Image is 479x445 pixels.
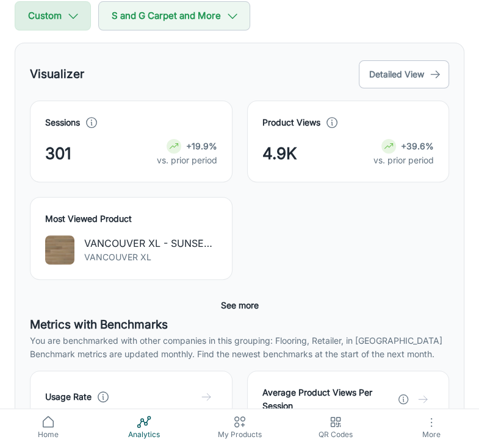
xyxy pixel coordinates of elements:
[186,141,217,151] strong: +19.9%
[84,236,217,251] p: VANCOUVER XL - SUNSET OAK
[45,116,80,129] h4: Sessions
[295,429,376,440] span: QR Codes
[157,154,217,167] p: vs. prior period
[96,409,192,445] a: Analytics
[30,316,449,334] h5: Metrics with Benchmarks
[45,390,92,404] h4: Usage Rate
[192,409,287,445] a: My Products
[98,1,250,30] button: S and G Carpet and More
[359,60,449,88] button: Detailed View
[262,116,320,129] h4: Product Views
[45,141,71,165] span: 301
[373,154,434,167] p: vs. prior period
[45,235,74,265] img: VANCOUVER XL - SUNSET OAK
[84,251,217,264] p: VANCOUVER XL
[216,294,264,316] button: See more
[7,429,88,440] span: Home
[401,141,434,151] strong: +39.6%
[287,409,383,445] a: QR Codes
[391,430,472,439] span: More
[262,386,392,413] h4: Average Product Views Per Session
[199,429,280,440] span: My Products
[103,429,184,440] span: Analytics
[15,1,91,30] button: Custom
[30,347,449,361] p: Benchmark metrics are updated monthly. Find the newest benchmarks at the start of the next month.
[383,409,479,445] button: More
[30,66,84,84] h5: Visualizer
[262,141,297,165] span: 4.9K
[45,212,217,226] h4: Most Viewed Product
[30,334,449,347] p: You are benchmarked with other companies in this grouping: Flooring, Retailer, in [GEOGRAPHIC_DATA]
